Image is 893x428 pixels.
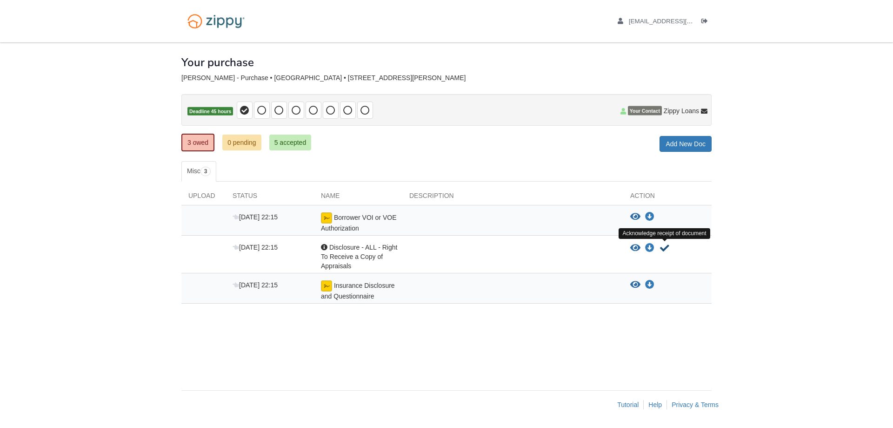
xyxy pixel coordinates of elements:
span: Deadline 45 hours [187,107,233,116]
button: View Borrower VOI or VOE Authorization [630,212,640,222]
div: [PERSON_NAME] - Purchase • [GEOGRAPHIC_DATA] • [STREET_ADDRESS][PERSON_NAME] [181,74,712,82]
span: Your Contact [628,106,662,115]
img: Preparing document [321,280,332,292]
div: Action [623,191,712,205]
div: Name [314,191,402,205]
button: Acknowledge receipt of document [659,243,670,254]
a: Download Insurance Disclosure and Questionnaire [645,281,654,289]
a: Help [648,401,662,408]
button: View Insurance Disclosure and Questionnaire [630,280,640,290]
span: Insurance Disclosure and Questionnaire [321,282,395,300]
div: Status [226,191,314,205]
span: Disclosure - ALL - Right To Receive a Copy of Appraisals [321,244,397,270]
div: Acknowledge receipt of document [619,228,710,239]
div: Upload [181,191,226,205]
a: Misc [181,161,216,182]
span: 3 [200,167,211,176]
a: Log out [701,18,712,27]
a: 0 pending [222,135,261,150]
img: Logo [181,9,251,33]
span: Zippy Loans [664,106,699,115]
img: Preparing document [321,212,332,224]
div: Description [402,191,623,205]
button: View Disclosure - ALL - Right To Receive a Copy of Appraisals [630,244,640,253]
a: 5 accepted [269,135,312,150]
a: edit profile [618,18,735,27]
a: Tutorial [617,401,639,408]
a: Add New Doc [660,136,712,152]
span: Borrower VOI or VOE Authorization [321,214,396,232]
span: [DATE] 22:15 [233,244,278,251]
span: [DATE] 22:15 [233,281,278,289]
span: taylorscott221@gmail.com [629,18,735,25]
a: 3 owed [181,134,214,151]
h1: Your purchase [181,56,254,68]
a: Download Disclosure - ALL - Right To Receive a Copy of Appraisals [645,245,654,252]
a: Download Borrower VOI or VOE Authorization [645,213,654,221]
a: Privacy & Terms [672,401,719,408]
span: [DATE] 22:15 [233,213,278,221]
